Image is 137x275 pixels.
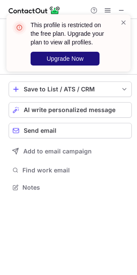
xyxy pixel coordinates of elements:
[24,86,117,93] div: Save to List / ATS / CRM
[12,21,26,34] img: error
[22,184,128,191] span: Notes
[9,164,132,176] button: Find work email
[9,181,132,194] button: Notes
[9,144,132,159] button: Add to email campaign
[9,81,132,97] button: save-profile-one-click
[31,52,100,66] button: Upgrade Now
[24,127,56,134] span: Send email
[9,123,132,138] button: Send email
[23,148,92,155] span: Add to email campaign
[47,55,84,62] span: Upgrade Now
[31,21,110,47] header: This profile is restricted on the free plan. Upgrade your plan to view all profiles.
[24,106,115,113] span: AI write personalized message
[22,166,128,174] span: Find work email
[9,102,132,118] button: AI write personalized message
[9,5,60,16] img: ContactOut v5.3.10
